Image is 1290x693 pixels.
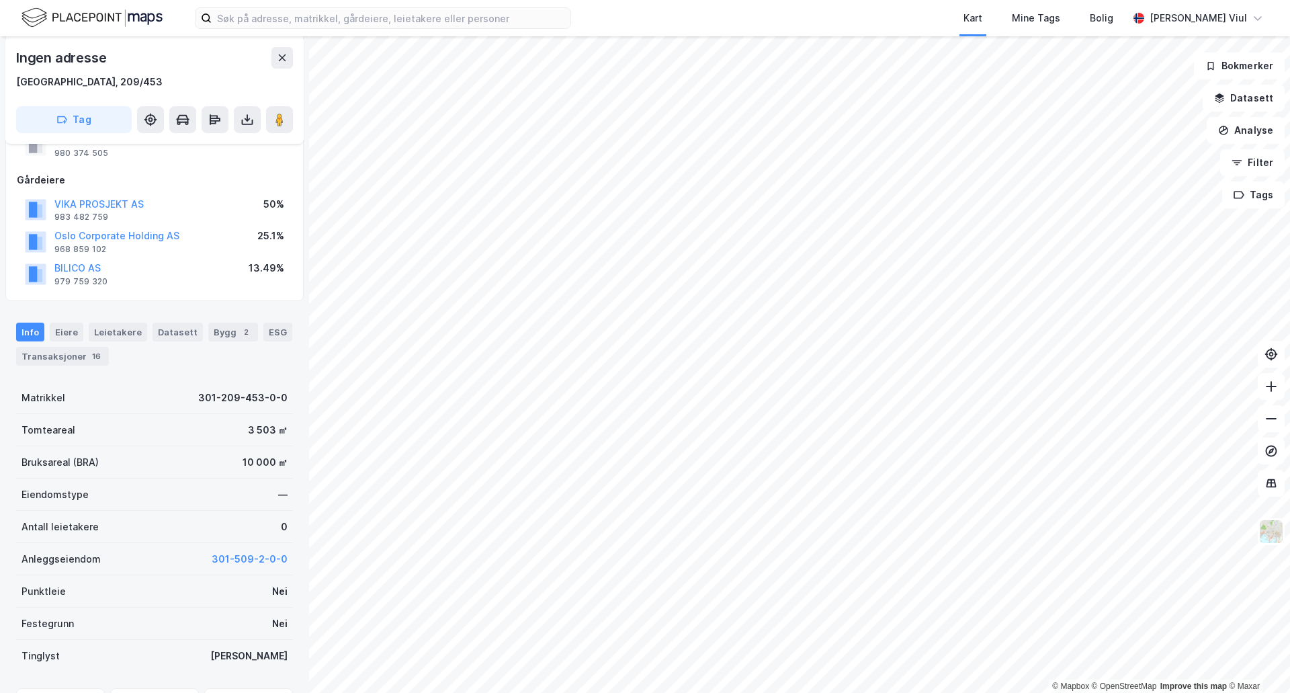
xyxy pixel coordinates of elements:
[89,323,147,341] div: Leietakere
[153,323,203,341] div: Datasett
[21,583,66,600] div: Punktleie
[272,616,288,632] div: Nei
[1150,10,1247,26] div: [PERSON_NAME] Viul
[1160,682,1227,691] a: Improve this map
[1090,10,1113,26] div: Bolig
[239,325,253,339] div: 2
[16,74,163,90] div: [GEOGRAPHIC_DATA], 209/453
[212,551,288,567] button: 301-509-2-0-0
[54,212,108,222] div: 983 482 759
[1194,52,1285,79] button: Bokmerker
[281,519,288,535] div: 0
[54,148,108,159] div: 980 374 505
[208,323,258,341] div: Bygg
[1222,181,1285,208] button: Tags
[1052,682,1089,691] a: Mapbox
[21,390,65,406] div: Matrikkel
[198,390,288,406] div: 301-209-453-0-0
[210,648,288,664] div: [PERSON_NAME]
[16,347,109,366] div: Transaksjoner
[249,260,284,276] div: 13.49%
[21,551,101,567] div: Anleggseiendom
[16,323,44,341] div: Info
[21,519,99,535] div: Antall leietakere
[16,47,109,69] div: Ingen adresse
[54,244,106,255] div: 968 859 102
[1220,149,1285,176] button: Filter
[263,196,284,212] div: 50%
[1223,628,1290,693] div: Kontrollprogram for chat
[50,323,83,341] div: Eiere
[21,487,89,503] div: Eiendomstype
[257,228,284,244] div: 25.1%
[212,8,570,28] input: Søk på adresse, matrikkel, gårdeiere, leietakere eller personer
[248,422,288,438] div: 3 503 ㎡
[21,648,60,664] div: Tinglyst
[263,323,292,341] div: ESG
[272,583,288,600] div: Nei
[21,422,75,438] div: Tomteareal
[963,10,982,26] div: Kart
[54,276,107,287] div: 979 759 320
[16,106,132,133] button: Tag
[1092,682,1157,691] a: OpenStreetMap
[278,487,288,503] div: —
[21,616,74,632] div: Festegrunn
[21,6,163,30] img: logo.f888ab2527a4732fd821a326f86c7f29.svg
[243,454,288,471] div: 10 000 ㎡
[1223,628,1290,693] iframe: Chat Widget
[21,454,99,471] div: Bruksareal (BRA)
[1012,10,1060,26] div: Mine Tags
[1258,519,1284,544] img: Z
[17,172,292,188] div: Gårdeiere
[1207,117,1285,144] button: Analyse
[89,350,103,363] div: 16
[1203,85,1285,112] button: Datasett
